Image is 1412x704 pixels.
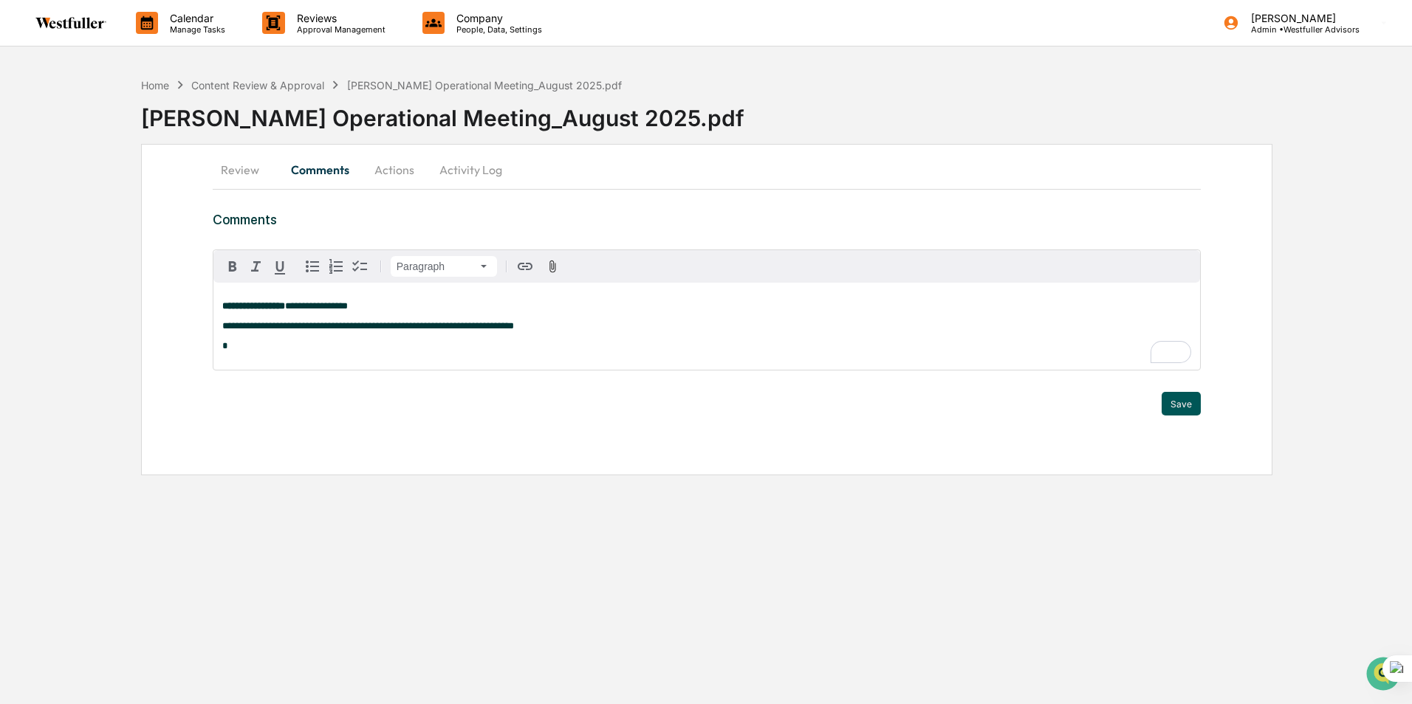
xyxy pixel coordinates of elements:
img: 1746055101610-c473b297-6a78-478c-a979-82029cc54cd1 [15,113,41,139]
button: Save [1162,392,1201,415]
button: Block type [391,256,497,277]
p: Manage Tasks [158,24,233,35]
button: Italic [244,255,268,278]
button: Review [213,152,279,187]
a: 🗄️Attestations [101,180,189,207]
div: [PERSON_NAME] Operational Meeting_August 2025.pdf [141,93,1412,131]
div: 🖐️ [15,187,27,199]
button: Activity Log [428,152,514,187]
a: Powered byPylon [104,249,179,261]
div: secondary tabs example [213,152,1201,187]
button: Underline [268,255,292,278]
input: Clear [38,67,244,83]
p: Company [445,12,549,24]
p: [PERSON_NAME] [1239,12,1360,24]
span: Data Lookup [30,214,93,229]
button: Comments [279,152,361,187]
a: 🔎Data Lookup [9,208,99,235]
div: We're available if you need us! [50,128,187,139]
p: How can we help? [15,31,269,55]
img: logo [35,17,106,29]
button: Attach files [540,257,566,277]
div: To enrich screen reader interactions, please activate Accessibility in Grammarly extension settings [213,283,1200,370]
button: Start new chat [251,117,269,135]
p: Admin • Westfuller Advisors [1239,24,1360,35]
div: Content Review & Approval [191,79,324,92]
div: [PERSON_NAME] Operational Meeting_August 2025.pdf [347,79,622,92]
button: Actions [361,152,428,187]
div: 🔎 [15,215,27,227]
span: Preclearance [30,186,95,201]
p: Approval Management [285,24,393,35]
div: Start new chat [50,113,242,128]
span: Attestations [122,186,183,201]
div: Home [141,79,169,92]
button: Bold [221,255,244,278]
iframe: Open customer support [1365,655,1405,695]
p: Calendar [158,12,233,24]
h3: Comments [213,212,1201,227]
p: People, Data, Settings [445,24,549,35]
a: 🖐️Preclearance [9,180,101,207]
div: 🗄️ [107,187,119,199]
p: Reviews [285,12,393,24]
span: Pylon [147,250,179,261]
